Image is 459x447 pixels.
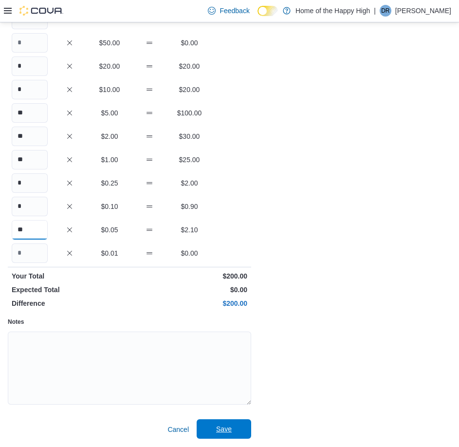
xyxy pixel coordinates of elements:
p: $0.01 [92,248,128,258]
p: | [374,5,376,17]
p: [PERSON_NAME] [395,5,451,17]
p: $20.00 [171,61,207,71]
p: $20.00 [92,61,128,71]
p: $2.00 [171,178,207,188]
p: $0.05 [92,225,128,235]
p: $0.00 [131,285,247,295]
p: $2.00 [92,131,128,141]
input: Quantity [12,33,48,53]
input: Quantity [12,80,48,99]
p: $0.00 [171,38,207,48]
p: $200.00 [131,298,247,308]
img: Cova [19,6,63,16]
p: Home of the Happy High [295,5,370,17]
button: Save [197,419,251,439]
p: $10.00 [92,85,128,94]
input: Quantity [12,103,48,123]
p: $20.00 [171,85,207,94]
input: Quantity [12,243,48,263]
span: Cancel [167,425,189,434]
p: $0.10 [92,202,128,211]
p: $30.00 [171,131,207,141]
p: $50.00 [92,38,128,48]
input: Dark Mode [257,6,278,16]
a: Feedback [204,1,253,20]
input: Quantity [12,197,48,216]
p: $1.00 [92,155,128,165]
span: Dark Mode [257,16,258,17]
p: $0.25 [92,178,128,188]
p: Your Total [12,271,128,281]
p: $25.00 [171,155,207,165]
label: Notes [8,318,24,326]
span: Feedback [220,6,249,16]
p: Expected Total [12,285,128,295]
input: Quantity [12,150,48,169]
input: Quantity [12,173,48,193]
input: Quantity [12,220,48,240]
p: $100.00 [171,108,207,118]
p: $0.00 [171,248,207,258]
p: $200.00 [131,271,247,281]
p: Difference [12,298,128,308]
button: Cancel [164,420,193,439]
p: $5.00 [92,108,128,118]
span: Save [216,424,232,434]
div: Drew Rennie [380,5,391,17]
p: $0.90 [171,202,207,211]
p: $2.10 [171,225,207,235]
input: Quantity [12,127,48,146]
input: Quantity [12,56,48,76]
span: DR [381,5,389,17]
